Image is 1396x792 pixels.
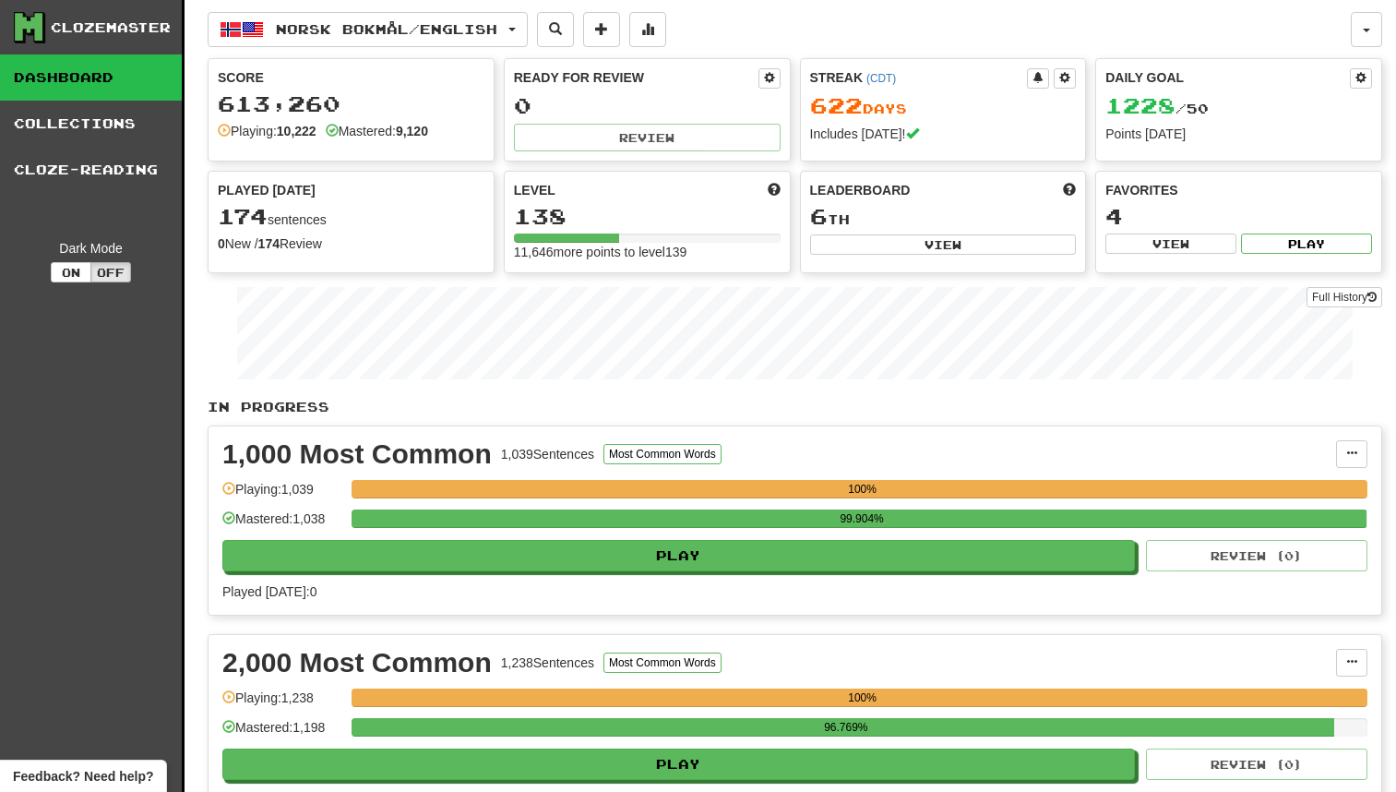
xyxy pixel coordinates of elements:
[222,540,1135,571] button: Play
[218,203,268,229] span: 174
[810,181,911,199] span: Leaderboard
[14,239,168,258] div: Dark Mode
[222,510,342,540] div: Mastered: 1,038
[218,92,484,115] div: 613,260
[810,205,1077,229] div: th
[51,18,171,37] div: Clozemaster
[208,398,1382,416] p: In Progress
[1105,234,1236,254] button: View
[222,440,492,468] div: 1,000 Most Common
[1146,540,1367,571] button: Review (0)
[810,94,1077,118] div: Day s
[537,12,574,47] button: Search sentences
[326,122,428,140] div: Mastered:
[1146,749,1367,780] button: Review (0)
[1105,181,1372,199] div: Favorites
[222,749,1135,780] button: Play
[514,124,781,151] button: Review
[810,68,1028,87] div: Streak
[222,649,492,677] div: 2,000 Most Common
[222,689,342,719] div: Playing: 1,238
[218,234,484,253] div: New / Review
[514,68,758,87] div: Ready for Review
[1105,92,1175,118] span: 1228
[629,12,666,47] button: More stats
[810,203,828,229] span: 6
[277,124,316,138] strong: 10,222
[501,654,594,672] div: 1,238 Sentences
[603,653,722,673] button: Most Common Words
[51,262,91,282] button: On
[222,718,342,749] div: Mastered: 1,198
[501,445,594,463] div: 1,039 Sentences
[866,72,896,85] a: (CDT)
[514,94,781,117] div: 0
[222,480,342,510] div: Playing: 1,039
[396,124,428,138] strong: 9,120
[218,205,484,229] div: sentences
[768,181,781,199] span: Score more points to level up
[1241,234,1372,254] button: Play
[1063,181,1076,199] span: This week in points, UTC
[218,181,316,199] span: Played [DATE]
[514,181,555,199] span: Level
[222,584,316,599] span: Played [DATE]: 0
[1105,125,1372,143] div: Points [DATE]
[90,262,131,282] button: Off
[1105,68,1350,89] div: Daily Goal
[208,12,528,47] button: Norsk bokmål/English
[357,510,1366,528] div: 99.904%
[514,205,781,228] div: 138
[258,236,280,251] strong: 174
[1307,287,1382,307] a: Full History
[357,689,1367,707] div: 100%
[810,92,863,118] span: 622
[603,444,722,464] button: Most Common Words
[583,12,620,47] button: Add sentence to collection
[514,243,781,261] div: 11,646 more points to level 139
[13,767,153,786] span: Open feedback widget
[1105,101,1209,116] span: / 50
[218,122,316,140] div: Playing:
[357,480,1367,498] div: 100%
[810,125,1077,143] div: Includes [DATE]!
[218,236,225,251] strong: 0
[1105,205,1372,228] div: 4
[276,21,497,37] span: Norsk bokmål / English
[810,234,1077,255] button: View
[218,68,484,87] div: Score
[357,718,1334,737] div: 96.769%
